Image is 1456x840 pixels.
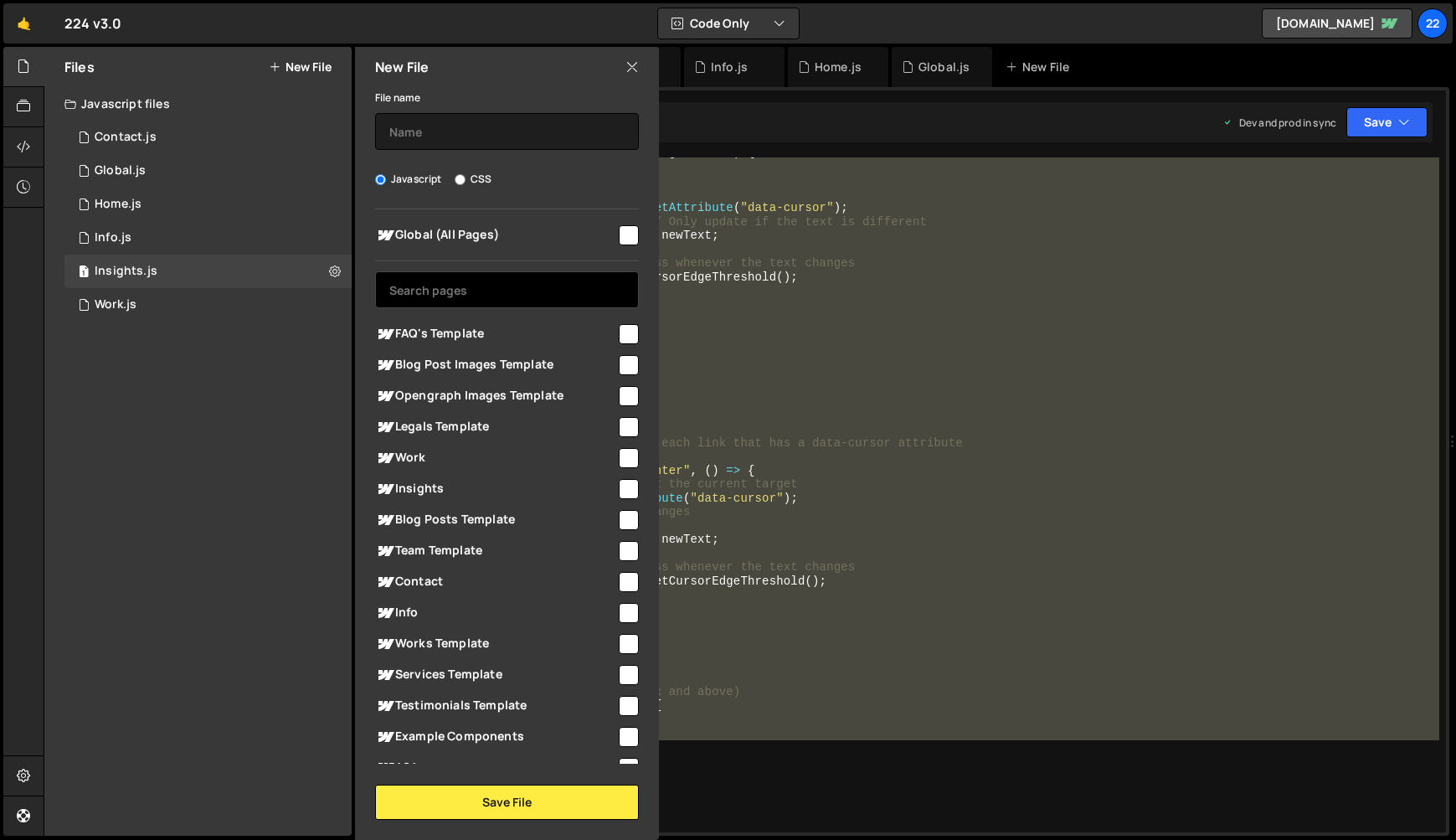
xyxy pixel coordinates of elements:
[375,171,442,188] label: Javascript
[375,58,429,76] h2: New File
[1006,59,1076,75] div: New File
[64,121,352,154] div: 16437/44941.js
[375,479,616,499] span: Insights
[1262,8,1412,39] a: [DOMAIN_NAME]
[455,171,491,188] label: CSS
[64,13,121,33] div: 224 v3.0
[3,3,44,44] a: 🤙
[64,288,352,322] div: 16437/45023.js
[64,255,352,288] div: 16437/45024.js
[375,727,616,747] span: Example Components
[44,87,352,121] div: Javascript files
[1346,107,1428,137] button: Save
[375,634,616,654] span: Works Template
[375,785,639,820] button: Save File
[375,271,639,308] input: Search pages
[375,541,616,561] span: Team Template
[95,297,136,312] div: Work.js
[815,59,862,75] div: Home.js
[375,665,616,685] span: Services Template
[64,58,95,76] h2: Files
[375,417,616,437] span: Legals Template
[64,221,352,255] div: 16437/44939.js
[95,130,157,145] div: Contact.js
[1417,8,1448,39] a: 22
[375,174,386,185] input: Javascript
[375,324,616,344] span: FAQ's Template
[375,225,616,245] span: Global (All Pages)
[375,386,616,406] span: Opengraph Images Template
[711,59,748,75] div: Info.js
[95,230,131,245] div: Info.js
[375,758,616,778] span: 404
[79,266,89,280] span: 1
[95,264,157,279] div: Insights.js
[64,188,352,221] div: 16437/44814.js
[95,197,141,212] div: Home.js
[918,59,970,75] div: Global.js
[64,154,352,188] div: 16437/44524.js
[658,8,799,39] button: Code Only
[375,510,616,530] span: Blog Posts Template
[269,60,332,74] button: New File
[375,603,616,623] span: Info
[375,113,639,150] input: Name
[375,572,616,592] span: Contact
[375,355,616,375] span: Blog Post Images Template
[375,448,616,468] span: Work
[455,174,466,185] input: CSS
[375,696,616,716] span: Testimonials Template
[95,163,146,178] div: Global.js
[375,90,420,106] label: File name
[1222,116,1336,130] div: Dev and prod in sync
